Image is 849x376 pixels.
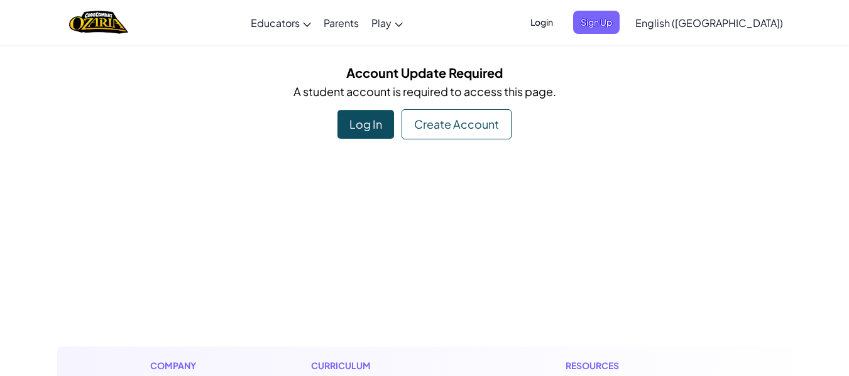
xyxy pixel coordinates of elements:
a: English ([GEOGRAPHIC_DATA]) [629,6,789,40]
h1: Curriculum [311,359,463,372]
p: A student account is required to access this page. [67,82,783,100]
a: Educators [244,6,317,40]
span: English ([GEOGRAPHIC_DATA]) [635,16,783,30]
h5: Account Update Required [67,63,783,82]
img: Home [69,9,128,35]
button: Login [523,11,561,34]
h1: Company [150,359,209,372]
a: Play [365,6,409,40]
div: Create Account [402,109,512,139]
a: Ozaria by CodeCombat logo [69,9,128,35]
span: Educators [251,16,300,30]
h1: Resources [566,359,699,372]
span: Play [371,16,392,30]
a: Parents [317,6,365,40]
div: Log In [337,110,394,139]
button: Sign Up [573,11,620,34]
